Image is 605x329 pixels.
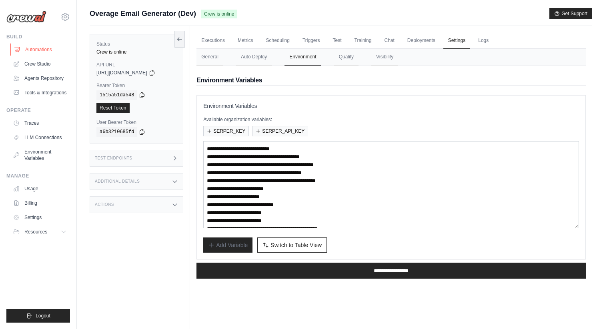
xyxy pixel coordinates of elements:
[196,32,230,49] a: Executions
[96,41,176,47] label: Status
[36,313,50,319] span: Logout
[549,8,592,19] button: Get Support
[96,62,176,68] label: API URL
[24,229,47,235] span: Resources
[203,102,579,110] h3: Environment Variables
[96,127,137,137] code: a6b3210685fd
[10,197,70,209] a: Billing
[403,32,440,49] a: Deployments
[96,119,176,126] label: User Bearer Token
[350,32,377,49] a: Training
[95,156,132,161] h3: Test Endpoints
[10,117,70,130] a: Traces
[10,146,70,165] a: Environment Variables
[473,32,493,49] a: Logs
[96,90,137,100] code: 1515a51da548
[334,49,359,66] button: Quality
[270,241,322,249] span: Switch to Table View
[236,49,272,66] button: Auto Deploy
[284,49,321,66] button: Environment
[6,309,70,323] button: Logout
[257,237,327,253] button: Switch to Table View
[196,76,586,85] h2: Environment Variables
[96,70,147,76] span: [URL][DOMAIN_NAME]
[196,49,586,66] nav: Tabs
[10,225,70,238] button: Resources
[10,131,70,144] a: LLM Connections
[95,202,114,207] h3: Actions
[96,49,176,55] div: Crew is online
[203,126,249,136] button: SERPER_KEY
[90,8,196,19] span: Overage Email Generator (Dev)
[203,116,579,123] p: Available organization variables:
[10,43,71,56] a: Automations
[201,10,237,18] span: Crew is online
[6,11,46,23] img: Logo
[96,103,130,113] a: Reset Token
[233,32,258,49] a: Metrics
[10,182,70,195] a: Usage
[443,32,470,49] a: Settings
[96,82,176,89] label: Bearer Token
[261,32,294,49] a: Scheduling
[6,173,70,179] div: Manage
[252,126,308,136] button: SERPER_API_KEY
[371,49,398,66] button: Visibility
[298,32,325,49] a: Triggers
[328,32,347,49] a: Test
[203,237,252,253] button: Add Variable
[379,32,399,49] a: Chat
[6,107,70,114] div: Operate
[95,179,140,184] h3: Additional Details
[196,49,223,66] button: General
[10,58,70,70] a: Crew Studio
[10,211,70,224] a: Settings
[10,72,70,85] a: Agents Repository
[10,86,70,99] a: Tools & Integrations
[6,34,70,40] div: Build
